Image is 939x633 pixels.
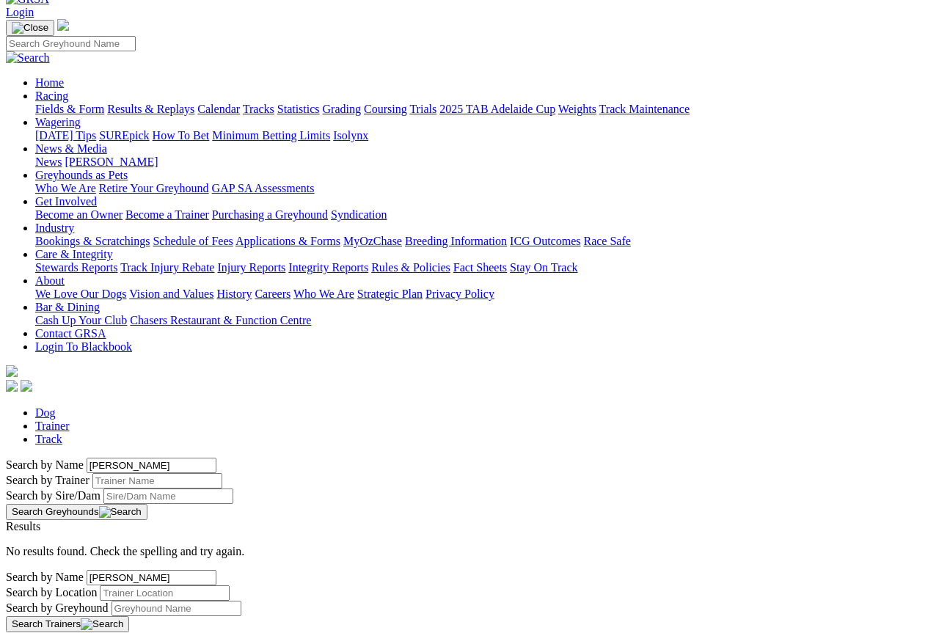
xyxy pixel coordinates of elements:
[425,288,494,300] a: Privacy Policy
[216,288,252,300] a: History
[405,235,507,247] a: Breeding Information
[333,129,368,142] a: Isolynx
[6,601,109,614] label: Search by Greyhound
[212,208,328,221] a: Purchasing a Greyhound
[153,235,233,247] a: Schedule of Fees
[35,155,62,168] a: News
[35,182,96,194] a: Who We Are
[35,142,107,155] a: News & Media
[120,261,214,274] a: Track Injury Rebate
[35,103,104,115] a: Fields & Form
[235,235,340,247] a: Applications & Forms
[510,235,580,247] a: ICG Outcomes
[81,618,123,630] img: Search
[35,327,106,340] a: Contact GRSA
[409,103,436,115] a: Trials
[439,103,555,115] a: 2025 TAB Adelaide Cup
[35,248,113,260] a: Care & Integrity
[558,103,596,115] a: Weights
[35,301,100,313] a: Bar & Dining
[6,6,34,18] a: Login
[6,36,136,51] input: Search
[87,570,216,585] input: Search by Trainer Name
[130,314,311,326] a: Chasers Restaurant & Function Centre
[35,89,68,102] a: Racing
[35,155,933,169] div: News & Media
[65,155,158,168] a: [PERSON_NAME]
[6,20,54,36] button: Toggle navigation
[103,489,233,504] input: Search by Sire/Dam name
[35,340,132,353] a: Login To Blackbook
[35,208,933,222] div: Get Involved
[35,222,74,234] a: Industry
[6,51,50,65] img: Search
[92,473,222,489] input: Search by Trainer name
[35,288,126,300] a: We Love Our Dogs
[35,169,128,181] a: Greyhounds as Pets
[57,19,69,31] img: logo-grsa-white.png
[99,506,142,518] img: Search
[277,103,320,115] a: Statistics
[35,103,933,116] div: Racing
[6,545,933,558] p: No results found. Check the spelling and try again.
[35,433,62,445] a: Track
[35,288,933,301] div: About
[510,261,577,274] a: Stay On Track
[35,76,64,89] a: Home
[212,182,315,194] a: GAP SA Assessments
[35,129,96,142] a: [DATE] Tips
[197,103,240,115] a: Calendar
[21,380,32,392] img: twitter.svg
[35,314,127,326] a: Cash Up Your Club
[35,235,933,248] div: Industry
[217,261,285,274] a: Injury Reports
[599,103,690,115] a: Track Maintenance
[35,195,97,208] a: Get Involved
[255,288,291,300] a: Careers
[99,182,209,194] a: Retire Your Greyhound
[583,235,630,247] a: Race Safe
[35,129,933,142] div: Wagering
[212,129,330,142] a: Minimum Betting Limits
[129,288,213,300] a: Vision and Values
[288,261,368,274] a: Integrity Reports
[35,406,56,419] a: Dog
[243,103,274,115] a: Tracks
[6,365,18,377] img: logo-grsa-white.png
[35,314,933,327] div: Bar & Dining
[6,489,101,502] label: Search by Sire/Dam
[99,129,149,142] a: SUREpick
[100,585,230,601] input: Search by Trainer Location
[6,474,89,486] label: Search by Trainer
[6,504,147,520] button: Search Greyhounds
[293,288,354,300] a: Who We Are
[371,261,450,274] a: Rules & Policies
[6,571,84,583] label: Search by Name
[6,616,129,632] button: Search Trainers
[87,458,216,473] input: Search by Greyhound name
[35,261,933,274] div: Care & Integrity
[12,22,48,34] img: Close
[35,182,933,195] div: Greyhounds as Pets
[35,208,123,221] a: Become an Owner
[35,235,150,247] a: Bookings & Scratchings
[343,235,402,247] a: MyOzChase
[107,103,194,115] a: Results & Replays
[153,129,210,142] a: How To Bet
[6,586,97,599] label: Search by Location
[331,208,387,221] a: Syndication
[357,288,423,300] a: Strategic Plan
[125,208,209,221] a: Become a Trainer
[35,116,81,128] a: Wagering
[35,420,70,432] a: Trainer
[35,261,117,274] a: Stewards Reports
[112,601,241,616] input: Search by Greyhound Name
[35,274,65,287] a: About
[6,458,84,471] label: Search by Name
[453,261,507,274] a: Fact Sheets
[6,520,933,533] div: Results
[323,103,361,115] a: Grading
[364,103,407,115] a: Coursing
[6,380,18,392] img: facebook.svg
